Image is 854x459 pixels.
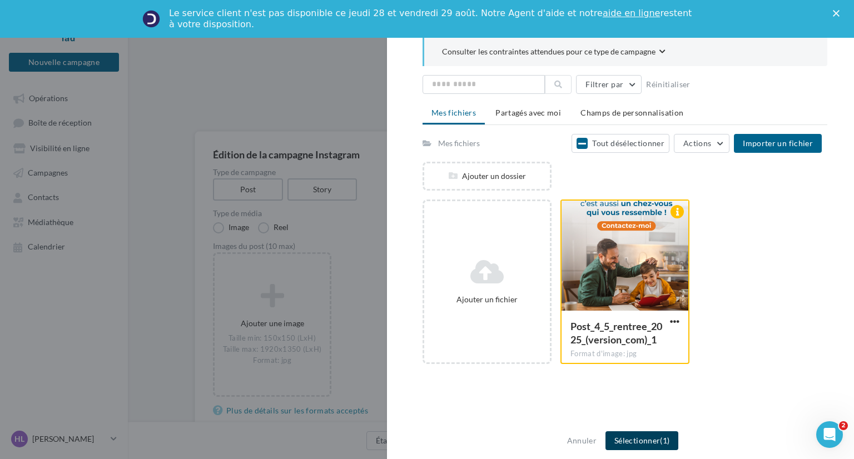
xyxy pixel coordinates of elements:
[570,349,679,359] div: Format d'image: jpg
[495,108,561,117] span: Partagés avec moi
[605,431,678,450] button: Sélectionner(1)
[734,134,822,153] button: Importer un fichier
[570,320,662,346] span: Post_4_5_rentree_2025_(version_com)_1
[442,46,666,59] button: Consulter les contraintes attendues pour ce type de campagne
[674,134,729,153] button: Actions
[576,75,642,94] button: Filtrer par
[603,8,660,18] a: aide en ligne
[642,78,695,91] button: Réinitialiser
[169,8,694,30] div: Le service client n'est pas disponible ce jeudi 28 et vendredi 29 août. Notre Agent d'aide et not...
[660,436,669,445] span: (1)
[683,138,711,148] span: Actions
[424,171,550,182] div: Ajouter un dossier
[431,108,476,117] span: Mes fichiers
[743,138,813,148] span: Importer un fichier
[442,46,656,57] span: Consulter les contraintes attendues pour ce type de campagne
[563,434,601,447] button: Annuler
[833,10,844,17] div: Fermer
[580,108,683,117] span: Champs de personnalisation
[816,421,843,448] iframe: Intercom live chat
[572,134,669,153] button: Tout désélectionner
[438,138,480,149] div: Mes fichiers
[142,10,160,28] img: Profile image for Service-Client
[429,294,545,305] div: Ajouter un fichier
[839,421,848,430] span: 2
